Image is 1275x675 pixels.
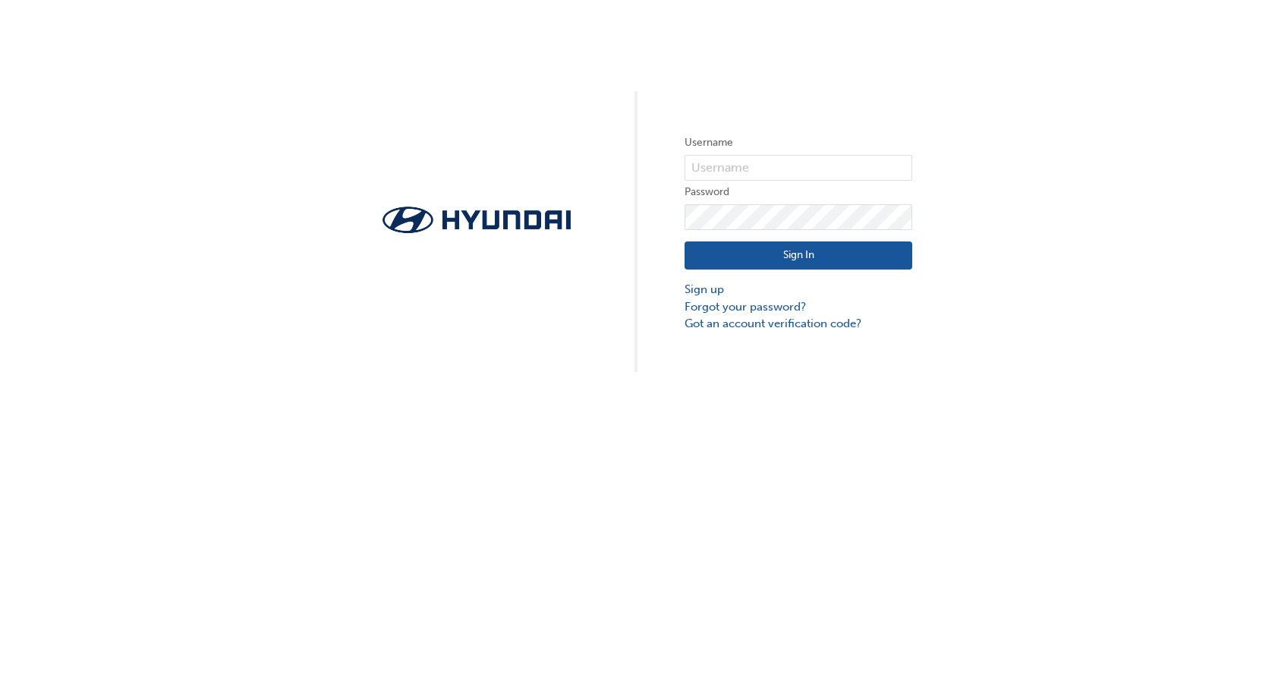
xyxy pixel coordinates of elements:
a: Forgot your password? [685,298,912,316]
button: Sign In [685,241,912,270]
img: Trak [363,202,590,238]
a: Got an account verification code? [685,315,912,333]
input: Username [685,155,912,181]
a: Sign up [685,281,912,298]
label: Password [685,183,912,201]
label: Username [685,134,912,152]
